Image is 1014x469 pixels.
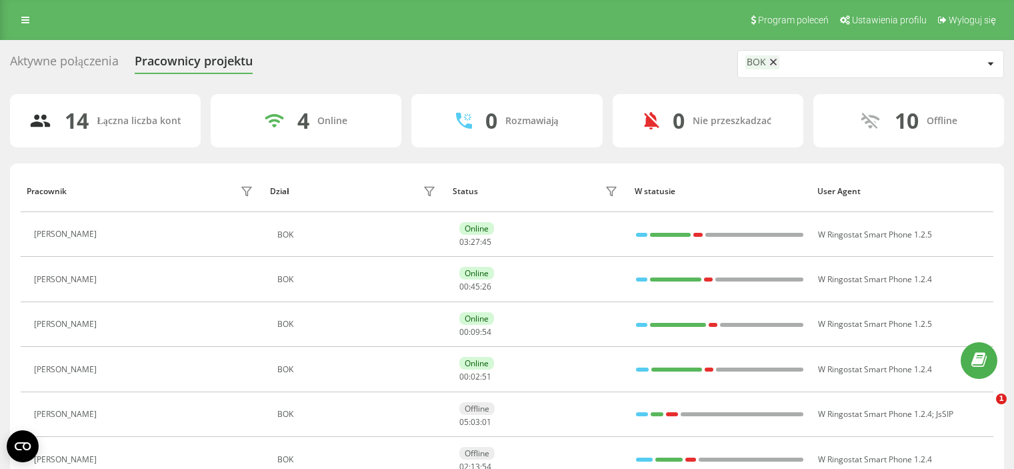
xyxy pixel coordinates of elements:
[673,108,685,133] div: 0
[459,267,494,280] div: Online
[747,57,766,68] div: BOK
[818,408,932,420] span: W Ringostat Smart Phone 1.2.4
[482,416,491,428] span: 01
[34,229,100,239] div: [PERSON_NAME]
[818,364,932,375] span: W Ringostat Smart Phone 1.2.4
[27,187,67,196] div: Pracownik
[482,281,491,292] span: 26
[453,187,478,196] div: Status
[459,312,494,325] div: Online
[459,372,491,382] div: : :
[459,222,494,235] div: Online
[459,371,469,382] span: 00
[471,281,480,292] span: 45
[471,236,480,248] span: 27
[459,416,469,428] span: 05
[818,318,932,330] span: W Ringostat Smart Phone 1.2.5
[459,418,491,427] div: : :
[34,410,100,419] div: [PERSON_NAME]
[270,187,289,196] div: Dział
[459,236,469,248] span: 03
[297,108,309,133] div: 4
[471,326,480,338] span: 09
[459,281,469,292] span: 00
[459,238,491,247] div: : :
[7,430,39,462] button: Open CMP widget
[936,408,953,420] span: JsSIP
[482,326,491,338] span: 54
[459,357,494,370] div: Online
[635,187,805,196] div: W statusie
[949,15,996,25] span: Wyloguj się
[277,455,439,464] div: BOK
[34,365,100,374] div: [PERSON_NAME]
[34,275,100,284] div: [PERSON_NAME]
[97,115,181,127] div: Łączna liczba kont
[505,115,559,127] div: Rozmawiają
[277,275,439,284] div: BOK
[758,15,829,25] span: Program poleceń
[135,54,253,75] div: Pracownicy projektu
[852,15,927,25] span: Ustawienia profilu
[482,236,491,248] span: 45
[818,274,932,285] span: W Ringostat Smart Phone 1.2.4
[277,230,439,240] div: BOK
[471,416,480,428] span: 03
[459,402,495,415] div: Offline
[459,282,491,292] div: : :
[485,108,497,133] div: 0
[34,455,100,464] div: [PERSON_NAME]
[482,371,491,382] span: 51
[996,394,1007,404] span: 1
[818,229,932,240] span: W Ringostat Smart Phone 1.2.5
[459,326,469,338] span: 00
[927,115,957,127] div: Offline
[969,394,1001,426] iframe: Intercom live chat
[34,320,100,329] div: [PERSON_NAME]
[817,187,987,196] div: User Agent
[277,320,439,329] div: BOK
[459,328,491,337] div: : :
[693,115,771,127] div: Nie przeszkadzać
[10,54,119,75] div: Aktywne połączenia
[277,365,439,374] div: BOK
[818,454,932,465] span: W Ringostat Smart Phone 1.2.4
[895,108,919,133] div: 10
[317,115,347,127] div: Online
[277,410,439,419] div: BOK
[471,371,480,382] span: 02
[459,447,495,460] div: Offline
[65,108,89,133] div: 14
